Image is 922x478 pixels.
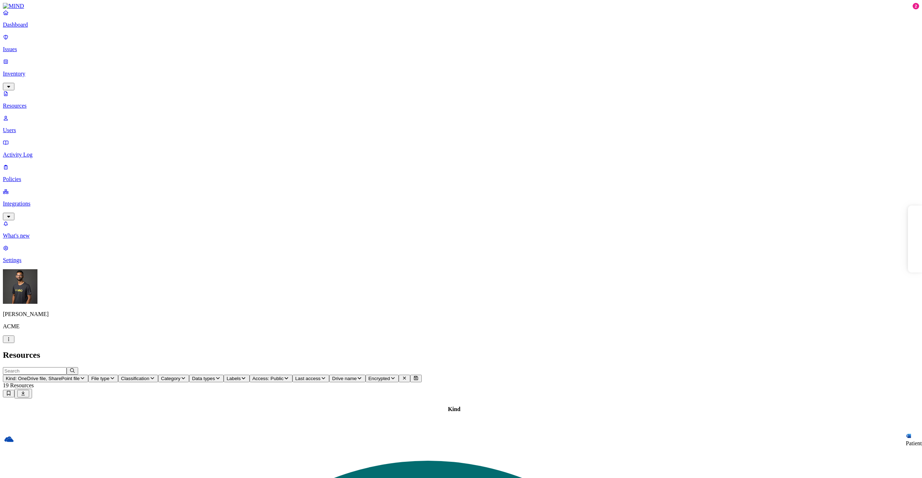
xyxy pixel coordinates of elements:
img: MIND [3,3,24,9]
span: Encrypted [368,376,390,381]
span: 19 Resources [3,382,34,388]
h2: Resources [3,350,919,360]
a: Settings [3,245,919,263]
a: Inventory [3,58,919,89]
p: What's new [3,233,919,239]
a: Dashboard [3,9,919,28]
p: Users [3,127,919,134]
p: Dashboard [3,22,919,28]
input: Search [3,367,67,375]
a: Issues [3,34,919,53]
p: Policies [3,176,919,182]
a: What's new [3,220,919,239]
div: Kind [4,406,904,412]
span: Drive name [332,376,357,381]
a: Integrations [3,188,919,219]
p: ACME [3,323,919,330]
p: Activity Log [3,152,919,158]
span: Classification [121,376,149,381]
span: Last access [295,376,321,381]
p: Settings [3,257,919,263]
div: 2 [913,3,919,9]
p: Integrations [3,200,919,207]
a: Policies [3,164,919,182]
img: microsoft-word [906,433,912,439]
a: Users [3,115,919,134]
span: File type [91,376,109,381]
img: Amit Cohen [3,269,37,304]
span: Labels [227,376,241,381]
a: MIND [3,3,919,9]
p: Issues [3,46,919,53]
span: Data types [192,376,215,381]
p: Inventory [3,71,919,77]
p: [PERSON_NAME] [3,311,919,317]
span: Category [161,376,180,381]
span: Access: Public [252,376,284,381]
p: Resources [3,103,919,109]
img: onedrive [4,434,14,444]
a: Resources [3,90,919,109]
span: Kind: OneDrive file, SharePoint file [6,376,80,381]
a: Activity Log [3,139,919,158]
